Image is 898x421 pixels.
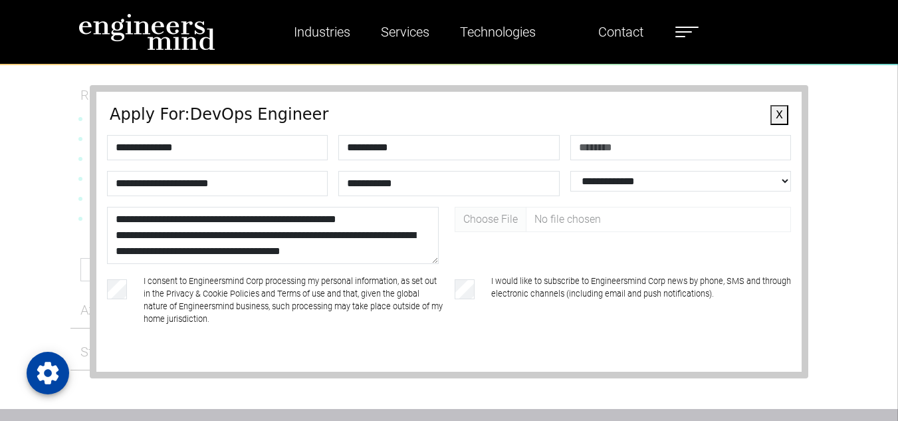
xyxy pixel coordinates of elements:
h4: Apply For: DevOps Engineer [110,105,788,124]
label: I consent to Engineersmind Corp processing my personal information, as set out in the Privacy & C... [144,275,443,326]
a: Services [376,17,435,47]
img: logo [78,13,215,51]
a: Technologies [455,17,541,47]
iframe: reCAPTCHA [110,359,312,411]
button: X [770,105,788,125]
a: Contact [593,17,649,47]
a: Industries [288,17,356,47]
label: I would like to subscribe to Engineersmind Corp news by phone, SMS and through electronic channel... [491,275,791,326]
